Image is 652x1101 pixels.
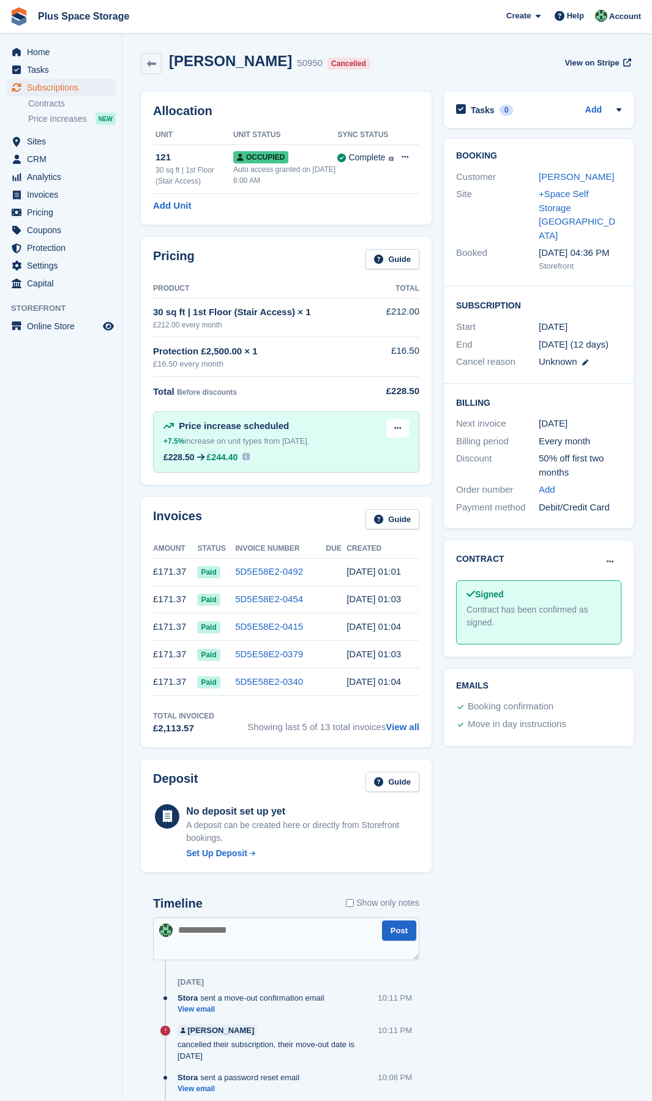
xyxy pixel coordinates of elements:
div: 10:08 PM [378,1072,412,1083]
a: menu [6,257,116,274]
h2: Allocation [153,104,419,118]
div: Site [456,187,539,242]
a: menu [6,43,116,61]
img: Karolis Stasinskas [159,924,173,937]
span: CRM [27,151,100,168]
div: [DATE] 04:36 PM [539,246,621,260]
div: End [456,338,539,352]
a: menu [6,133,116,150]
time: 2025-06-30 00:04:16 UTC [347,621,401,632]
a: menu [6,318,116,335]
span: Home [27,43,100,61]
div: Next invoice [456,417,539,431]
a: Add [539,483,555,497]
a: Contracts [28,98,116,110]
span: Paid [197,566,220,578]
span: Account [609,10,641,23]
span: Paid [197,594,220,606]
img: icon-info-grey-7440780725fd019a000dd9b08b2336e03edf1995a4989e88bcd33f0948082b44.svg [389,157,394,162]
div: +7.5% [163,435,184,447]
a: 5D5E58E2-0415 [235,621,303,632]
div: Discount [456,452,539,479]
div: Cancel reason [456,355,539,369]
div: Contract has been confirmed as signed. [467,603,611,629]
h2: Deposit [153,772,198,792]
input: Show only notes [346,897,354,909]
time: 2025-07-31 00:03:54 UTC [347,594,401,604]
span: Showing last 5 of 13 total invoices [247,711,419,736]
a: menu [6,275,116,292]
a: Preview store [101,319,116,334]
div: £212.00 every month [153,319,373,330]
h2: Booking [456,151,621,161]
div: Set Up Deposit [186,847,247,860]
h2: Contract [456,553,504,565]
div: Cancelled [328,58,370,70]
div: £2,113.57 [153,722,214,736]
span: Coupons [27,222,100,239]
div: [PERSON_NAME] [187,1024,254,1036]
div: 10:11 PM [378,992,412,1004]
td: £212.00 [373,298,419,337]
div: 0 [500,105,514,116]
a: menu [6,61,116,78]
span: Price increase scheduled [179,420,289,431]
div: 30 sq ft | 1st Floor (Stair Access) × 1 [153,305,373,319]
div: Every month [539,435,621,449]
div: Auto access granted on [DATE] 6:00 AM [233,164,338,186]
span: View on Stripe [564,57,619,69]
div: [DATE] [539,417,621,431]
div: sent a move-out confirmation email [178,992,331,1004]
th: Total [373,279,419,299]
h2: Billing [456,396,621,408]
a: menu [6,239,116,256]
th: Amount [153,539,197,559]
span: Subscriptions [27,79,100,96]
a: Add Unit [153,199,191,213]
div: Billing period [456,435,539,449]
div: £228.50 [163,452,195,462]
a: Guide [365,509,419,529]
td: £171.37 [153,668,197,696]
a: Guide [365,249,419,269]
div: £16.50 every month [153,358,373,370]
th: Unit Status [233,125,338,145]
a: Plus Space Storage [33,6,134,26]
p: A deposit can be created here or directly from Storefront bookings. [186,819,419,845]
div: NEW [96,113,116,125]
img: Karolis Stasinskas [595,10,607,22]
span: Storefront [11,302,122,315]
div: No deposit set up yet [186,804,419,819]
a: 5D5E58E2-0379 [235,649,303,659]
span: Protection [27,239,100,256]
td: £171.37 [153,586,197,613]
a: menu [6,186,116,203]
div: Customer [456,170,539,184]
a: View on Stripe [560,53,634,73]
span: Online Store [27,318,100,335]
h2: Invoices [153,509,202,529]
div: cancelled their subscription, their move-out date is [DATE] [178,1024,378,1062]
div: Order number [456,483,539,497]
h2: Subscription [456,299,621,311]
img: stora-icon-8386f47178a22dfd0bd8f6a31ec36ba5ce8667c1dd55bd0f319d3a0aa187defe.svg [10,7,28,26]
div: Signed [467,588,611,601]
label: Show only notes [346,897,419,909]
a: [PERSON_NAME] [178,1024,257,1036]
time: 2024-08-31 00:00:00 UTC [539,320,568,334]
td: £171.37 [153,613,197,641]
span: Invoices [27,186,100,203]
a: 5D5E58E2-0492 [235,566,303,577]
span: Pricing [27,204,100,221]
div: Complete [348,151,385,164]
span: increase on unit types from [DATE]. [163,436,310,446]
td: £16.50 [373,337,419,377]
h2: Pricing [153,249,195,269]
a: Add [585,103,602,118]
a: Set Up Deposit [186,847,419,860]
th: Created [347,539,419,559]
th: Unit [153,125,233,145]
a: +Space Self Storage [GEOGRAPHIC_DATA] [539,188,615,241]
div: 30 sq ft | 1st Floor (Stair Access) [156,165,233,187]
div: Storefront [539,260,621,272]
